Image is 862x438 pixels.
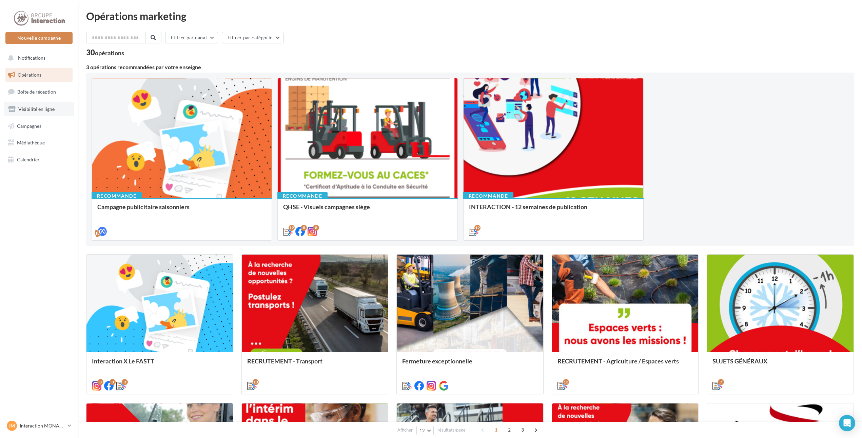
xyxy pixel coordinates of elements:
span: Campagnes [17,123,41,128]
div: 3 [97,379,103,385]
a: Médiathèque [4,136,74,150]
div: INTERACTION - 12 semaines de publication [469,203,638,217]
span: Boîte de réception [17,89,56,95]
a: Opérations [4,68,74,82]
div: Recommandé [277,192,328,200]
button: Nouvelle campagne [5,32,73,44]
div: Recommandé [463,192,513,200]
span: 3 [517,424,528,435]
div: SUJETS GÉNÉRAUX [712,358,848,371]
div: Campagne publicitaire saisonniers [97,203,266,217]
div: Recommandé [92,192,142,200]
button: 12 [416,426,434,435]
div: 3 [110,379,116,385]
div: Fermeture exceptionnelle [402,358,538,371]
span: Visibilité en ligne [18,106,55,112]
span: 12 [419,428,425,433]
div: QHSE - Visuels campagnes siège [283,203,452,217]
div: 13 [253,379,259,385]
button: Filtrer par canal [165,32,218,43]
div: 30 [86,49,124,56]
span: Notifications [18,55,45,61]
div: 13 [563,379,569,385]
span: Médiathèque [17,140,45,145]
div: 8 [313,225,319,231]
a: Visibilité en ligne [4,102,74,116]
div: 7 [718,379,724,385]
div: RECRUTEMENT - Agriculture / Espaces verts [557,358,693,371]
a: Calendrier [4,153,74,167]
span: résultats/page [437,427,466,433]
div: RECRUTEMENT - Transport [247,358,383,371]
div: 3 opérations recommandées par votre enseigne [86,64,854,70]
span: IM [9,422,15,429]
div: 3 [122,379,128,385]
div: Opérations marketing [86,11,854,21]
div: 12 [289,225,295,231]
div: Interaction X Le FASTT [92,358,228,371]
div: 8 [301,225,307,231]
span: Calendrier [17,157,40,162]
span: 2 [504,424,515,435]
p: Interaction MONACO [20,422,65,429]
span: Afficher [397,427,413,433]
a: IM Interaction MONACO [5,419,73,432]
span: Opérations [18,72,41,78]
div: opérations [95,50,124,56]
a: Boîte de réception [4,84,74,99]
div: Open Intercom Messenger [839,415,855,431]
button: Filtrer par catégorie [222,32,283,43]
span: 1 [491,424,502,435]
button: Notifications [4,51,71,65]
a: Campagnes [4,119,74,133]
div: 12 [474,225,481,231]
